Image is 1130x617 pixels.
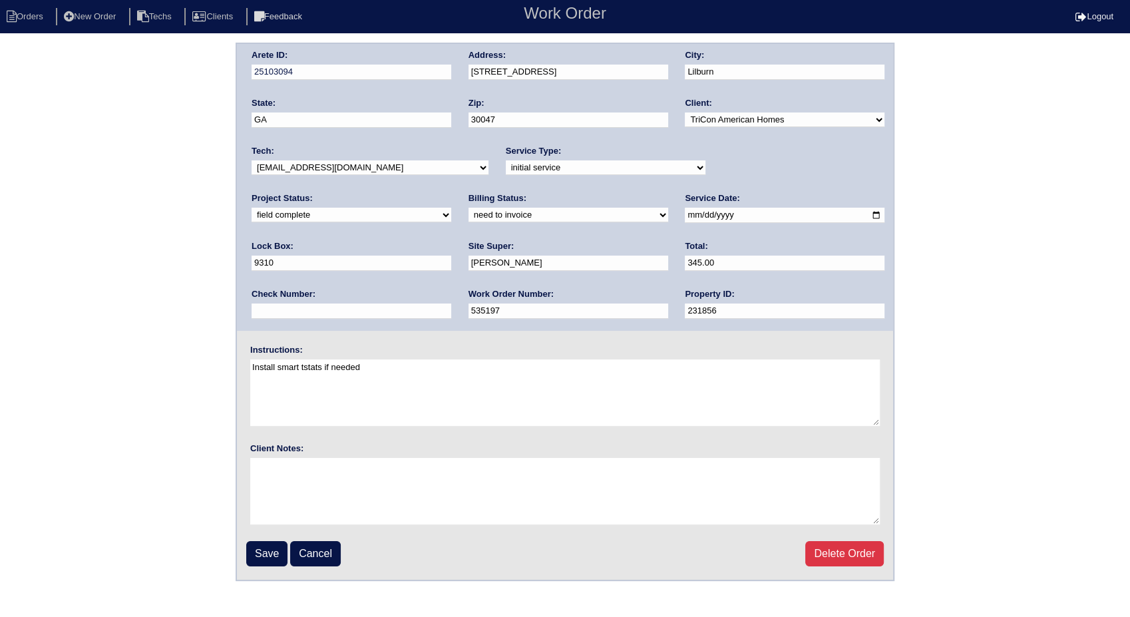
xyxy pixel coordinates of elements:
[250,359,880,426] textarea: Install smart tstats if needed
[469,65,668,80] input: Enter a location
[252,97,276,109] label: State:
[129,8,182,26] li: Techs
[685,97,711,109] label: Client:
[805,541,884,566] a: Delete Order
[129,11,182,21] a: Techs
[469,240,514,252] label: Site Super:
[250,344,303,356] label: Instructions:
[252,192,313,204] label: Project Status:
[685,49,704,61] label: City:
[685,192,739,204] label: Service Date:
[246,541,287,566] input: Save
[506,145,562,157] label: Service Type:
[685,240,707,252] label: Total:
[685,288,734,300] label: Property ID:
[290,541,341,566] a: Cancel
[184,11,244,21] a: Clients
[252,49,287,61] label: Arete ID:
[469,49,506,61] label: Address:
[252,240,293,252] label: Lock Box:
[469,97,484,109] label: Zip:
[56,11,126,21] a: New Order
[56,8,126,26] li: New Order
[1075,11,1113,21] a: Logout
[246,8,313,26] li: Feedback
[250,443,303,455] label: Client Notes:
[469,192,526,204] label: Billing Status:
[469,288,554,300] label: Work Order Number:
[184,8,244,26] li: Clients
[252,145,274,157] label: Tech:
[252,288,315,300] label: Check Number:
